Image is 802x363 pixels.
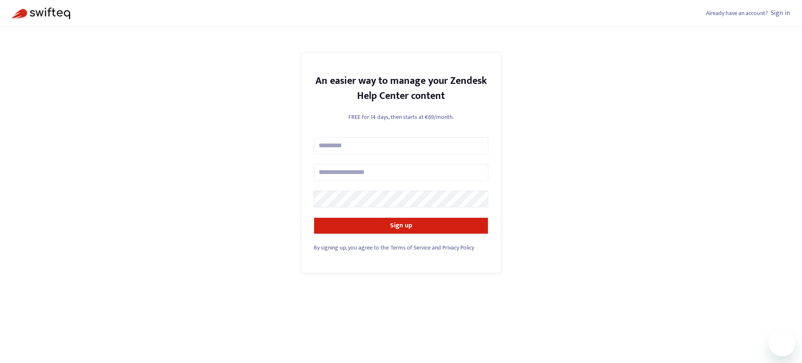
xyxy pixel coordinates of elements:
img: Swifteq [12,8,70,19]
span: By signing up, you agree to the [314,243,389,252]
strong: An easier way to manage your Zendesk Help Center content [315,73,487,104]
strong: Sign up [390,220,412,231]
iframe: Button to launch messaging window [769,330,795,356]
a: Privacy Policy [442,243,474,252]
p: FREE for 14 days, then starts at €69/month. [314,113,488,121]
span: Already have an account? [706,8,768,18]
div: and [314,243,488,252]
a: Sign in [771,8,790,19]
button: Sign up [314,217,488,234]
a: Terms of Service [391,243,431,252]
